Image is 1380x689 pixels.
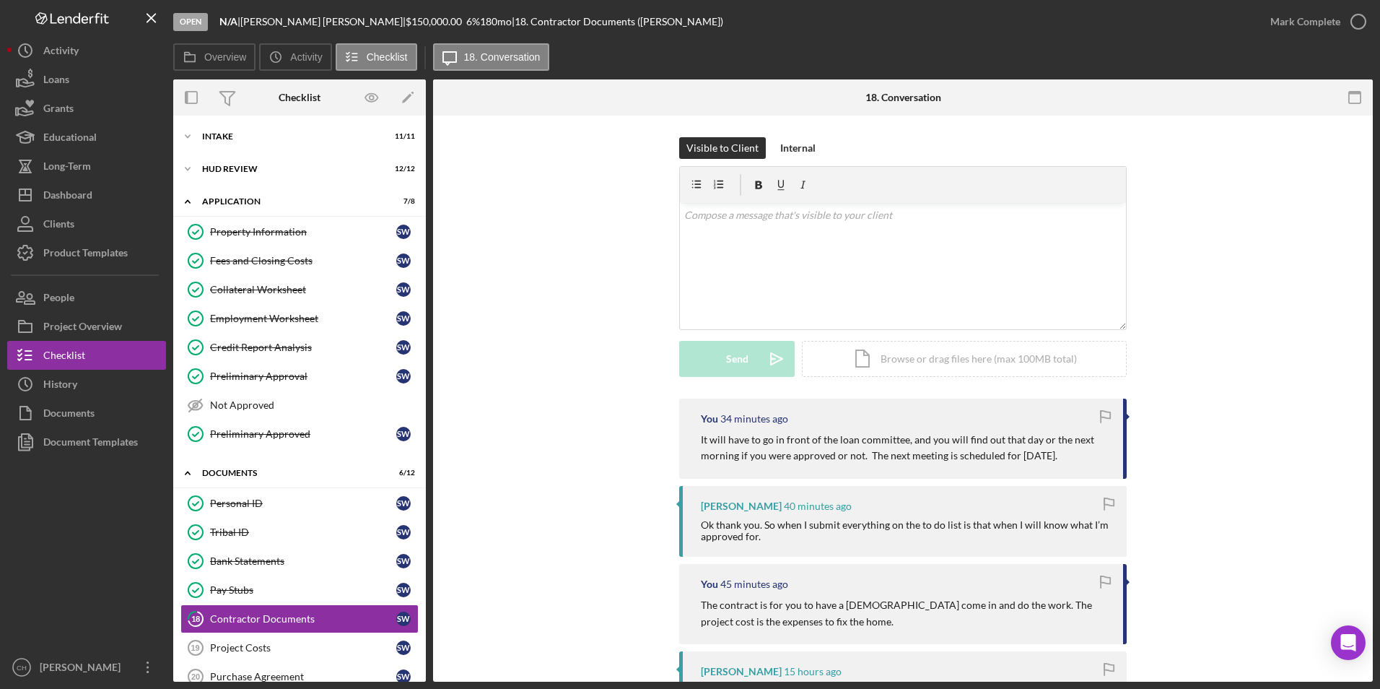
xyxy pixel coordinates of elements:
[7,341,166,370] button: Checklist
[191,614,200,623] tspan: 18
[396,641,411,655] div: S W
[7,653,166,682] button: CH[PERSON_NAME]
[7,152,166,181] a: Long-Term
[7,181,166,209] a: Dashboard
[180,576,419,604] a: Pay StubsSW
[7,238,166,267] button: Product Templates
[865,92,941,103] div: 18. Conversation
[180,420,419,448] a: Preliminary ApprovedSW
[396,496,411,511] div: S W
[773,137,823,159] button: Internal
[701,519,1112,542] div: Ok thank you. So when I submit everything on the to do list is that when I will know what I’m app...
[396,427,411,441] div: S W
[726,341,748,377] div: Send
[43,36,79,69] div: Activity
[210,642,396,654] div: Project Costs
[180,275,419,304] a: Collateral WorksheetSW
[36,653,130,685] div: [PERSON_NAME]
[701,597,1109,630] p: The contract is for you to have a [DEMOGRAPHIC_DATA] come in and do the work. The project cost is...
[180,391,419,420] a: Not Approved
[784,666,842,677] time: 2025-08-26 23:03
[7,370,166,399] button: History
[180,518,419,547] a: Tribal IDSW
[466,16,480,27] div: 6 %
[780,137,816,159] div: Internal
[406,16,466,27] div: $150,000.00
[7,123,166,152] a: Educational
[43,312,122,344] div: Project Overview
[701,500,782,512] div: [PERSON_NAME]
[7,283,166,312] button: People
[240,16,406,27] div: [PERSON_NAME] [PERSON_NAME] |
[7,209,166,238] a: Clients
[367,51,408,63] label: Checklist
[210,284,396,295] div: Collateral Worksheet
[180,604,419,633] a: 18Contractor DocumentsSW
[180,362,419,391] a: Preliminary ApprovalSW
[180,547,419,576] a: Bank StatementsSW
[202,469,379,477] div: Documents
[210,613,396,625] div: Contractor Documents
[7,428,166,456] button: Document Templates
[43,181,92,213] div: Dashboard
[204,51,246,63] label: Overview
[701,578,718,590] div: You
[210,399,418,411] div: Not Approved
[202,165,379,173] div: HUD Review
[180,217,419,246] a: Property InformationSW
[396,525,411,539] div: S W
[173,13,208,31] div: Open
[7,312,166,341] button: Project Overview
[43,399,95,431] div: Documents
[701,666,782,677] div: [PERSON_NAME]
[180,304,419,333] a: Employment WorksheetSW
[43,152,91,184] div: Long-Term
[336,43,417,71] button: Checklist
[191,643,199,652] tspan: 19
[7,36,166,65] button: Activity
[202,197,379,206] div: Application
[396,282,411,297] div: S W
[202,132,379,141] div: Intake
[43,341,85,373] div: Checklist
[180,333,419,362] a: Credit Report AnalysisSW
[396,669,411,684] div: S W
[701,413,718,425] div: You
[290,51,322,63] label: Activity
[43,123,97,155] div: Educational
[43,283,74,316] div: People
[686,137,759,159] div: Visible to Client
[43,94,74,126] div: Grants
[173,43,256,71] button: Overview
[389,469,415,477] div: 6 / 12
[210,555,396,567] div: Bank Statements
[7,94,166,123] button: Grants
[389,197,415,206] div: 7 / 8
[396,554,411,568] div: S W
[210,671,396,682] div: Purchase Agreement
[701,432,1109,464] p: It will have to go in front of the loan committee, and you will find out that day or the next mor...
[210,498,396,509] div: Personal ID
[210,370,396,382] div: Preliminary Approval
[180,633,419,662] a: 19Project CostsSW
[43,428,138,460] div: Document Templates
[464,51,541,63] label: 18. Conversation
[210,313,396,324] div: Employment Worksheet
[210,226,396,238] div: Property Information
[1331,625,1366,660] div: Open Intercom Messenger
[784,500,852,512] time: 2025-08-27 13:42
[679,341,795,377] button: Send
[210,342,396,353] div: Credit Report Analysis
[7,399,166,428] button: Documents
[43,370,77,402] div: History
[210,255,396,266] div: Fees and Closing Costs
[210,428,396,440] div: Preliminary Approved
[396,583,411,597] div: S W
